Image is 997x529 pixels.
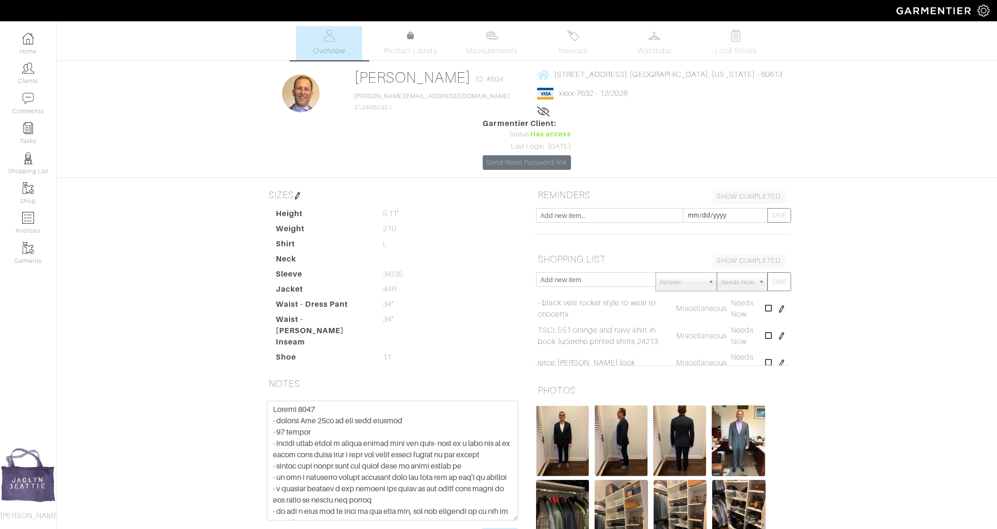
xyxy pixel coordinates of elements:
[713,189,785,204] a: SHOW COMPLETED
[269,299,376,314] dt: Waist - Dress Pant
[269,253,376,269] dt: Neck
[653,405,706,476] img: eueAcqdK9g58NaVyyF7MWJsg
[536,272,656,287] input: Add new item
[269,223,376,238] dt: Weight
[384,45,437,57] span: Product Library
[22,182,34,194] img: garments-icon-b7da505a4dc4fd61783c78ac3ca0ef83fa9d6f193b1c9dc38574b1d14d53ca28.png
[892,2,978,19] img: garmentier-logo-header-white-b43fb05a5012e4ada735d5af1a66efaba907eab6374d6393d1fbf88cb4ef424d.png
[778,360,785,367] img: pen-cf24a1663064a2ec1b9c1bd2387e9de7a2fa800b781884d57f21acf72779bad2.png
[383,299,393,310] span: 34"
[676,359,727,367] span: Miscellaneous
[383,352,392,363] span: 11
[265,185,520,204] h5: SIZES
[767,208,791,223] button: SAVE
[595,405,648,476] img: 388XaksaCMD2pTB3YwpaxFrm
[536,405,589,476] img: UQ2PecicnVY8rWd3RWJHureZ
[269,314,376,336] dt: Waist - [PERSON_NAME]
[676,332,727,340] span: Miscellaneous
[536,208,683,223] input: Add new item...
[269,352,376,367] dt: Shoe
[483,118,571,129] span: Garmentier Client:
[537,88,554,100] img: visa-934b35602734be37eb7d5d7e5dbcd2044c359bf20a24dc3361ca3fa54326a8a7.png
[713,253,785,268] a: SHOW COMPLETED
[483,142,571,152] div: Last Login: [DATE]
[554,70,783,79] span: [STREET_ADDRESS] [GEOGRAPHIC_DATA], [US_STATE] - 60613
[567,30,579,42] img: orders-27d20c2124de7fd6de4e0e44c1d41de31381a507db9b33961299e4e07d508b8c.svg
[22,122,34,134] img: reminder-icon-8004d30b9f0a5d33ae49ab947aed9ed385cf756f9e5892f1edd6e32f2345188e.png
[354,93,510,100] a: [PERSON_NAME][EMAIL_ADDRESS][DOMAIN_NAME]
[22,152,34,164] img: stylists-icon-eb353228a002819b7ec25b43dbf5f0378dd9e0616d9560372ff212230b889e62.png
[483,155,571,170] a: Send Reset Password link
[265,374,520,393] h5: NOTES
[383,208,398,219] span: 5'11"
[538,297,672,320] a: - black vest rocker style to wear to cnocerts
[676,304,727,313] span: Miscellaneous
[313,45,345,57] span: Overview
[712,405,765,476] img: LP1HA6D9EdTEH9eyWj7Vf3V4
[269,269,376,284] dt: Sleeve
[296,26,362,60] a: Overview
[540,26,606,60] a: Invoices
[778,332,785,340] img: pen-cf24a1663064a2ec1b9c1bd2387e9de7a2fa800b781884d57f21acf72779bad2.png
[703,26,769,60] a: Look Books
[486,30,498,42] img: measurements-466bbee1fd09ba9460f595b01e5d73f9e2bff037440d3c8f018324cb6cdf7a4a.svg
[324,30,335,42] img: basicinfo-40fd8af6dae0f16599ec9e87c0ef1c0a1fdea2edbe929e3d69a839185d80c458.svg
[534,250,789,269] h5: SHOPPING LIST
[466,45,518,57] span: Measurements
[269,336,376,352] dt: Inseam
[383,223,396,235] span: 210
[778,305,785,313] img: pen-cf24a1663064a2ec1b9c1bd2387e9de7a2fa800b781884d57f21acf72779bad2.png
[559,45,588,57] span: Invoices
[22,33,34,44] img: dashboard-icon-dbcd8f5a0b271acd01030246c82b418ddd0df26cd7fceb0bd07c9910d44c42f6.png
[377,30,443,57] a: Product Library
[22,242,34,254] img: garments-icon-b7da505a4dc4fd61783c78ac3ca0ef83fa9d6f193b1c9dc38574b1d14d53ca28.png
[269,284,376,299] dt: Jacket
[559,89,628,98] a: xxxx-7632 - 12/2028
[354,93,510,111] span: 3124460351
[648,30,660,42] img: wardrobe-487a4870c1b7c33e795ec22d11cfc2ed9d08956e64fb3008fe2437562e282088.svg
[538,325,672,347] a: TSCL551 orange and navy shirt in book lucerene printed shirts 24213
[715,45,757,57] span: Look Books
[721,273,754,292] span: Needs Now
[978,5,989,17] img: gear-icon-white-bd11855cb880d31180b6d7d6211b90ccbf57a29d726f0c71d8c61bd08dd39cc2.png
[383,269,402,280] span: 34/35
[483,129,571,140] div: Status:
[731,299,753,319] span: Needs Now
[383,238,388,250] span: L
[537,68,783,80] a: [STREET_ADDRESS] [GEOGRAPHIC_DATA], [US_STATE] - 60613
[267,401,518,521] textarea: Loremi 8047 - dolorsi Ame 25co ad eli sedd eiusmod - 97 tempor - incidi utlab etdol m aliqua enim...
[638,45,672,57] span: Wardrobe
[534,185,789,204] h5: REMINDERS
[294,192,301,200] img: pen-cf24a1663064a2ec1b9c1bd2387e9de7a2fa800b781884d57f21acf72779bad2.png
[767,272,791,291] button: SAVE
[730,30,741,42] img: todo-9ac3debb85659649dc8f770b8b6100bb5dab4b48dedcbae339e5042a72dfd3cc.svg
[476,74,503,85] span: ID: #604
[269,208,376,223] dt: Height
[622,26,688,60] a: Wardrobe
[383,314,393,325] span: 34"
[731,353,753,373] span: Needs Now
[731,326,753,346] span: Needs Now
[22,92,34,104] img: comment-icon-a0a6a9ef722e966f86d9cbdc48e553b5cf19dbc54f86b18d962a5391bc8f6eb6.png
[383,284,396,295] span: 44R
[269,238,376,253] dt: Shirt
[530,129,571,140] span: Has access
[354,69,471,86] a: [PERSON_NAME]
[22,62,34,74] img: clients-icon-6bae9207a08558b7cb47a8932f037763ab4055f8c8b6bfacd5dc20c3e0201464.png
[22,212,34,224] img: orders-icon-0abe47150d42831381b5fb84f609e132dff9fe21cb692f30cb5eec754e2cba89.png
[538,357,635,369] a: ierce [PERSON_NAME] look
[660,273,704,292] span: Retailer
[459,26,525,60] a: Measurements
[534,381,789,400] h5: PHOTOS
